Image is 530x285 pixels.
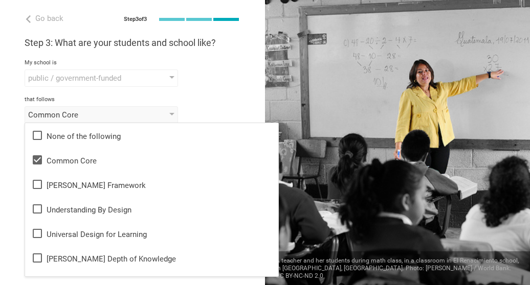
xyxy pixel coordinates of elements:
[25,59,240,66] div: My school is
[28,73,145,83] div: public / government-funded
[25,96,240,103] div: that follows
[28,110,145,120] div: Common Core
[35,14,63,23] span: Go back
[265,251,530,285] div: A teacher and her students during math class, in a classroom in El Renacimiento school, in [GEOGR...
[25,37,240,49] h3: Step 3: What are your students and school like?
[124,16,147,23] div: Step 3 of 3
